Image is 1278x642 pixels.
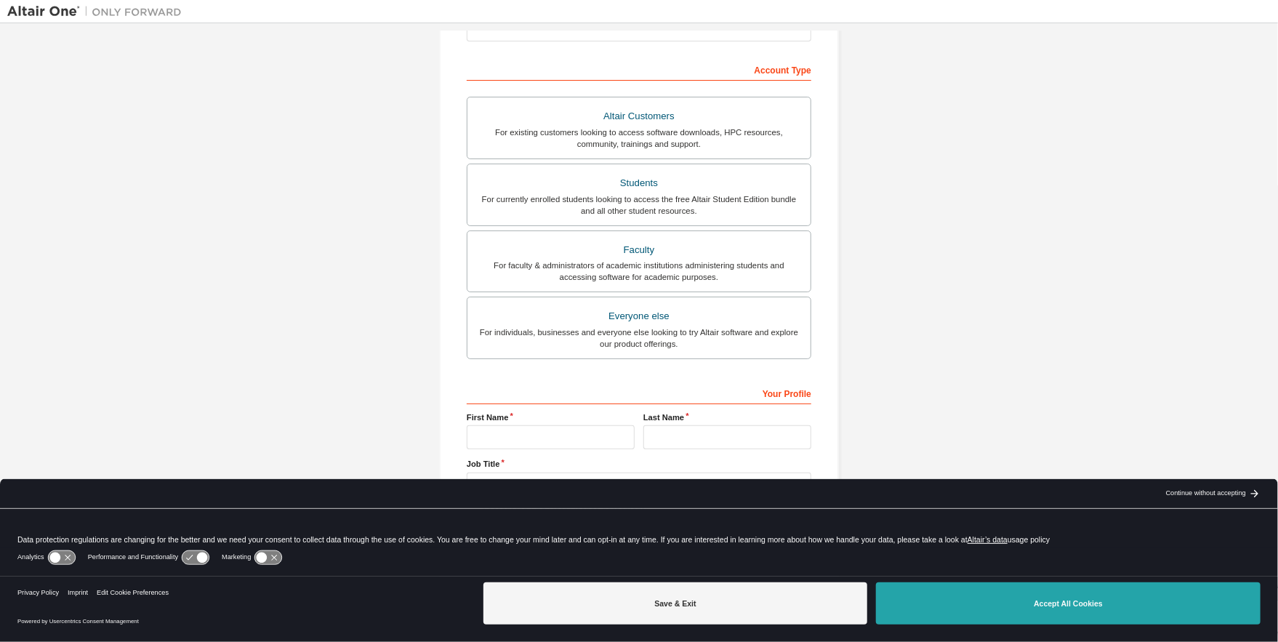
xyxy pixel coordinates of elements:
[476,127,802,150] div: For existing customers looking to access software downloads, HPC resources, community, trainings ...
[7,4,189,19] img: Altair One
[476,326,802,350] div: For individuals, businesses and everyone else looking to try Altair software and explore our prod...
[476,193,802,217] div: For currently enrolled students looking to access the free Altair Student Edition bundle and all ...
[476,260,802,283] div: For faculty & administrators of academic institutions administering students and accessing softwa...
[467,57,811,81] div: Account Type
[476,306,802,326] div: Everyone else
[643,412,811,423] label: Last Name
[467,381,811,404] div: Your Profile
[476,173,802,193] div: Students
[476,106,802,127] div: Altair Customers
[467,458,811,470] label: Job Title
[476,240,802,260] div: Faculty
[467,412,635,423] label: First Name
